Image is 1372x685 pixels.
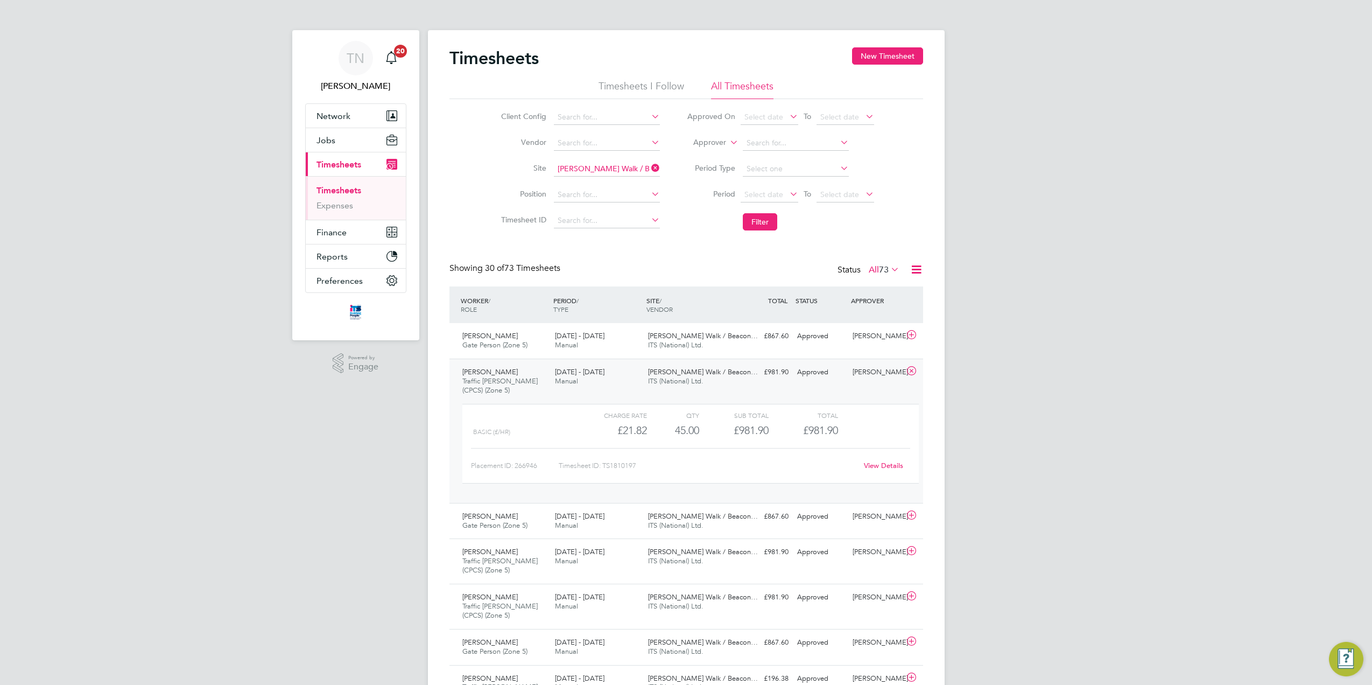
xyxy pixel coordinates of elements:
span: Manual [555,521,578,530]
input: Search for... [554,187,660,202]
div: 45.00 [647,422,699,439]
span: To [800,187,814,201]
span: Manual [555,340,578,350]
span: / [659,296,662,305]
span: Tom Newton [305,80,406,93]
a: 20 [381,41,402,75]
div: APPROVER [848,291,904,310]
span: ITS (National) Ltd. [648,647,703,656]
span: Finance [316,227,347,237]
span: [PERSON_NAME] [462,674,518,683]
span: [PERSON_NAME] Walk / Beacon… [648,331,758,340]
span: TN [347,51,364,65]
div: £21.82 [577,422,646,439]
span: Manual [555,376,578,386]
span: Engage [348,362,378,372]
span: £981.90 [803,424,838,437]
div: Showing [449,263,562,274]
label: Approved On [687,111,735,121]
a: Go to home page [305,304,406,321]
button: Jobs [306,128,406,152]
a: Powered byEngage [333,353,378,374]
span: [PERSON_NAME] Walk / Beacon… [648,674,758,683]
span: Powered by [348,353,378,362]
input: Search for... [554,110,660,125]
label: Timesheet ID [498,215,546,225]
label: Approver [678,137,726,148]
span: [PERSON_NAME] [462,638,518,647]
div: STATUS [793,291,849,310]
span: [DATE] - [DATE] [555,547,604,556]
span: Gate Person (Zone 5) [462,340,527,350]
span: 20 [394,45,407,58]
span: [PERSON_NAME] Walk / Beacon… [648,367,758,376]
span: Manual [555,647,578,656]
div: [PERSON_NAME] [848,508,904,526]
span: Manual [555,602,578,611]
div: £867.60 [737,508,793,526]
a: Expenses [316,200,353,211]
div: SITE [644,291,737,319]
span: [PERSON_NAME] [462,331,518,340]
span: Traffic [PERSON_NAME] (CPCS) (Zone 5) [462,376,538,395]
span: ROLE [461,305,477,313]
input: Search for... [554,162,660,177]
li: Timesheets I Follow [599,80,684,99]
a: TN[PERSON_NAME] [305,41,406,93]
label: Client Config [498,111,546,121]
input: Search for... [743,136,849,151]
span: Select date [744,112,783,122]
span: [PERSON_NAME] Walk / Beacon… [648,592,758,602]
span: ITS (National) Ltd. [648,556,703,565]
div: QTY [647,409,699,422]
label: Site [498,163,546,173]
div: PERIOD [551,291,644,319]
span: TYPE [553,305,568,313]
span: Select date [744,190,783,199]
button: Network [306,104,406,128]
div: Timesheets [306,176,406,220]
span: To [800,109,814,123]
img: itsconstruction-logo-retina.png [348,304,363,321]
button: Filter [743,213,777,230]
span: [PERSON_NAME] Walk / Beacon… [648,512,758,521]
span: [PERSON_NAME] [462,367,518,376]
span: [DATE] - [DATE] [555,592,604,602]
span: ITS (National) Ltd. [648,602,703,611]
div: [PERSON_NAME] [848,589,904,606]
a: View Details [864,461,903,470]
span: Gate Person (Zone 5) [462,647,527,656]
span: Traffic [PERSON_NAME] (CPCS) (Zone 5) [462,556,538,575]
label: Position [498,189,546,199]
span: Preferences [316,276,363,286]
div: Status [838,263,902,278]
div: WORKER [458,291,551,319]
div: £981.90 [737,543,793,561]
input: Search for... [554,213,660,228]
div: £981.90 [699,422,769,439]
div: £867.60 [737,634,793,652]
span: [DATE] - [DATE] [555,674,604,683]
span: Manual [555,556,578,565]
label: Period Type [687,163,735,173]
label: Vendor [498,137,546,147]
div: Approved [793,327,849,345]
span: 73 Timesheets [485,263,560,274]
span: Select date [820,112,859,122]
div: £981.90 [737,589,793,606]
div: £981.90 [737,364,793,381]
span: ITS (National) Ltd. [648,521,703,530]
div: Approved [793,543,849,561]
label: All [869,264,899,275]
div: Charge rate [577,409,646,422]
button: Preferences [306,269,406,292]
span: VENDOR [646,305,673,313]
button: Engage Resource Center [1329,642,1363,676]
span: Basic (£/HR) [473,428,510,436]
a: Timesheets [316,185,361,195]
div: Approved [793,508,849,526]
div: [PERSON_NAME] [848,327,904,345]
span: [PERSON_NAME] Walk / Beacon… [648,547,758,556]
div: Sub Total [699,409,769,422]
span: [PERSON_NAME] [462,592,518,602]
